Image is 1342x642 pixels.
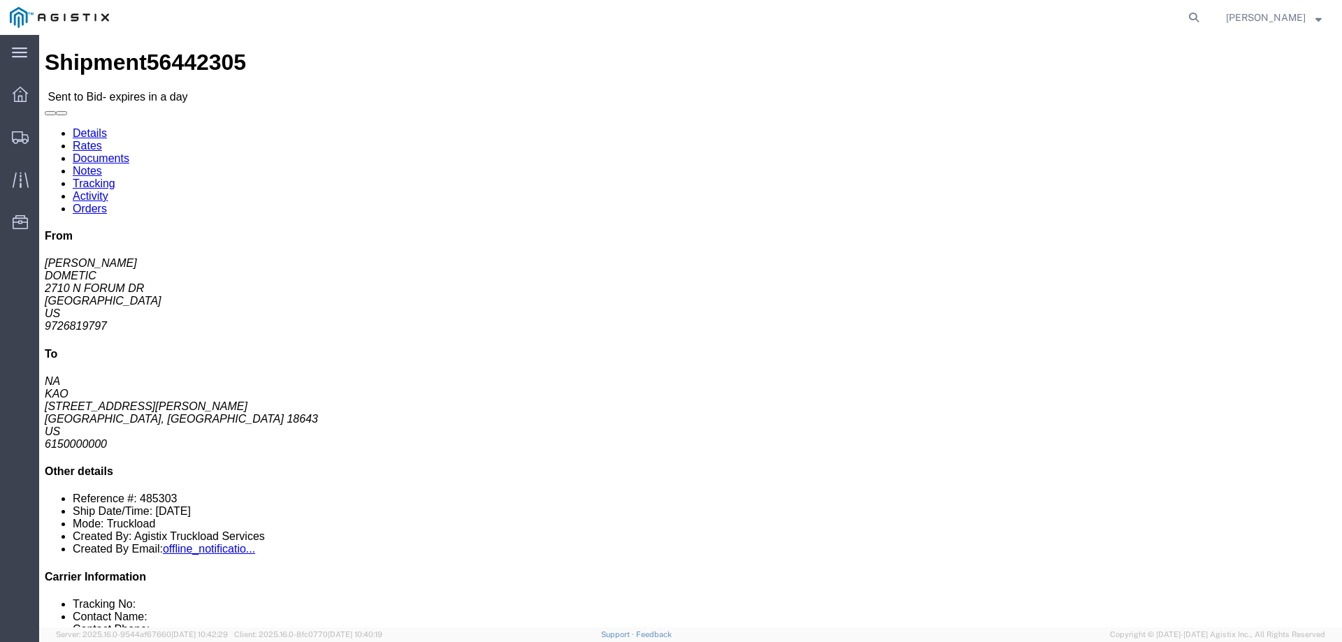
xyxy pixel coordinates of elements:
[39,35,1342,627] iframe: FS Legacy Container
[328,630,382,639] span: [DATE] 10:40:19
[1110,629,1325,641] span: Copyright © [DATE]-[DATE] Agistix Inc., All Rights Reserved
[636,630,672,639] a: Feedback
[1225,9,1322,26] button: [PERSON_NAME]
[56,630,228,639] span: Server: 2025.16.0-9544af67660
[171,630,228,639] span: [DATE] 10:42:29
[10,7,109,28] img: logo
[1226,10,1306,25] span: Jesse Jordan
[601,630,636,639] a: Support
[234,630,382,639] span: Client: 2025.16.0-8fc0770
